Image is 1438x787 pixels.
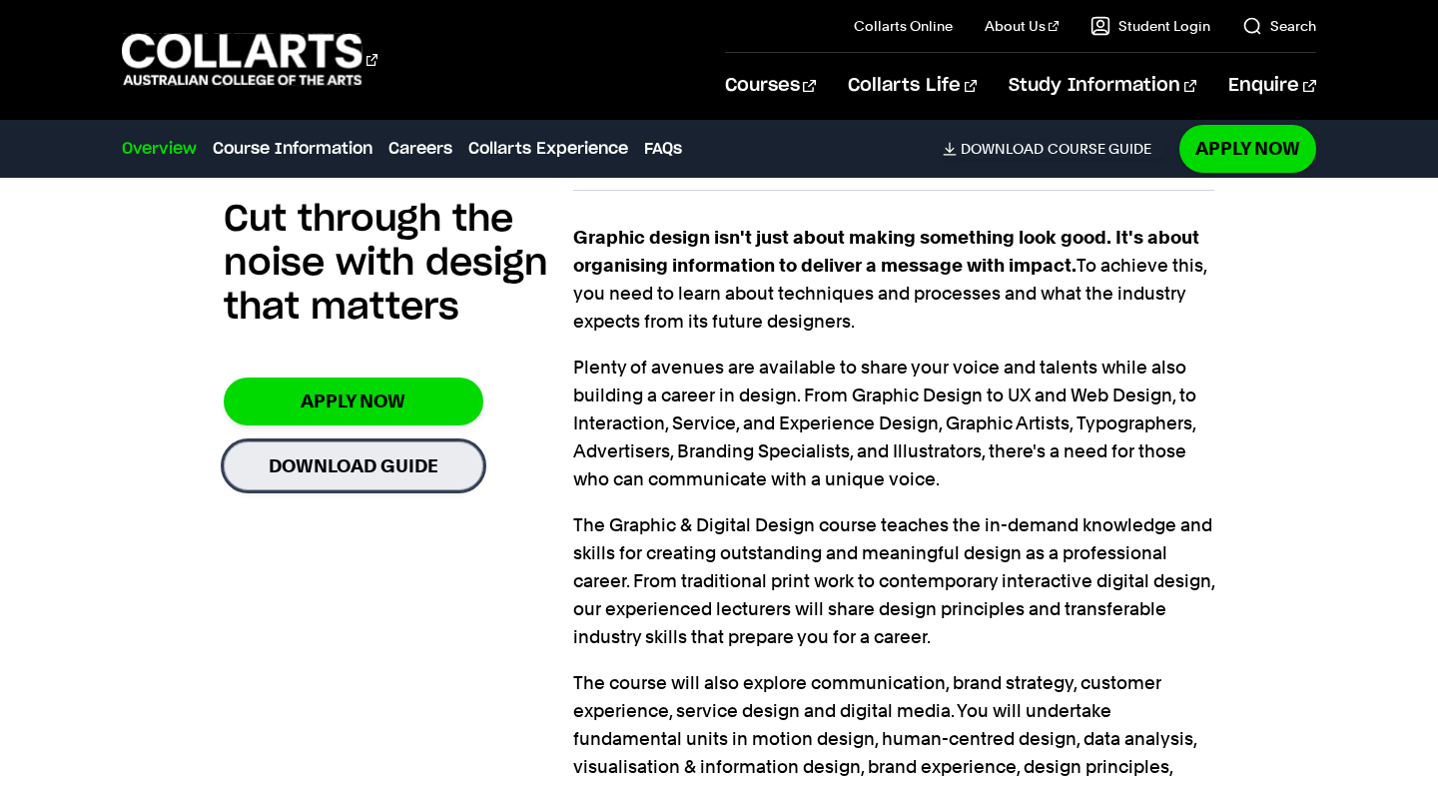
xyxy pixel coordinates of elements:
[224,441,483,490] a: Download Guide
[1179,125,1316,172] a: Apply Now
[848,53,977,119] a: Collarts Life
[854,16,953,36] a: Collarts Online
[122,137,197,161] a: Overview
[573,227,1199,276] strong: Graphic design isn't just about making something look good. It's about organising information to ...
[1090,16,1210,36] a: Student Login
[122,31,377,88] div: Go to homepage
[224,198,573,330] h2: Cut through the noise with design that matters
[725,53,816,119] a: Courses
[961,140,1044,158] span: Download
[1009,53,1196,119] a: Study Information
[573,224,1214,336] p: To achieve this, you need to learn about techniques and processes and what the industry expects f...
[1228,53,1315,119] a: Enquire
[644,137,682,161] a: FAQs
[468,137,628,161] a: Collarts Experience
[224,378,483,424] a: Apply Now
[213,137,372,161] a: Course Information
[943,140,1167,158] a: DownloadCourse Guide
[985,16,1059,36] a: About Us
[573,354,1214,493] p: Plenty of avenues are available to share your voice and talents while also building a career in d...
[388,137,452,161] a: Careers
[1242,16,1316,36] a: Search
[573,511,1214,651] p: The Graphic & Digital Design course teaches the in-demand knowledge and skills for creating outst...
